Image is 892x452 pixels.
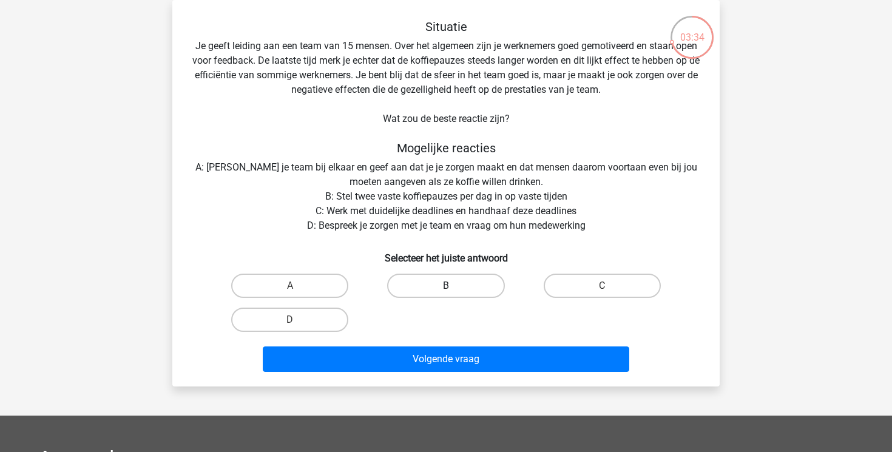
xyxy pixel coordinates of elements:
[192,19,700,34] h5: Situatie
[192,141,700,155] h5: Mogelijke reacties
[231,274,348,298] label: A
[231,308,348,332] label: D
[544,274,661,298] label: C
[263,346,630,372] button: Volgende vraag
[669,15,715,45] div: 03:34
[177,19,715,377] div: Je geeft leiding aan een team van 15 mensen. Over het algemeen zijn je werknemers goed gemotiveer...
[387,274,504,298] label: B
[192,243,700,264] h6: Selecteer het juiste antwoord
